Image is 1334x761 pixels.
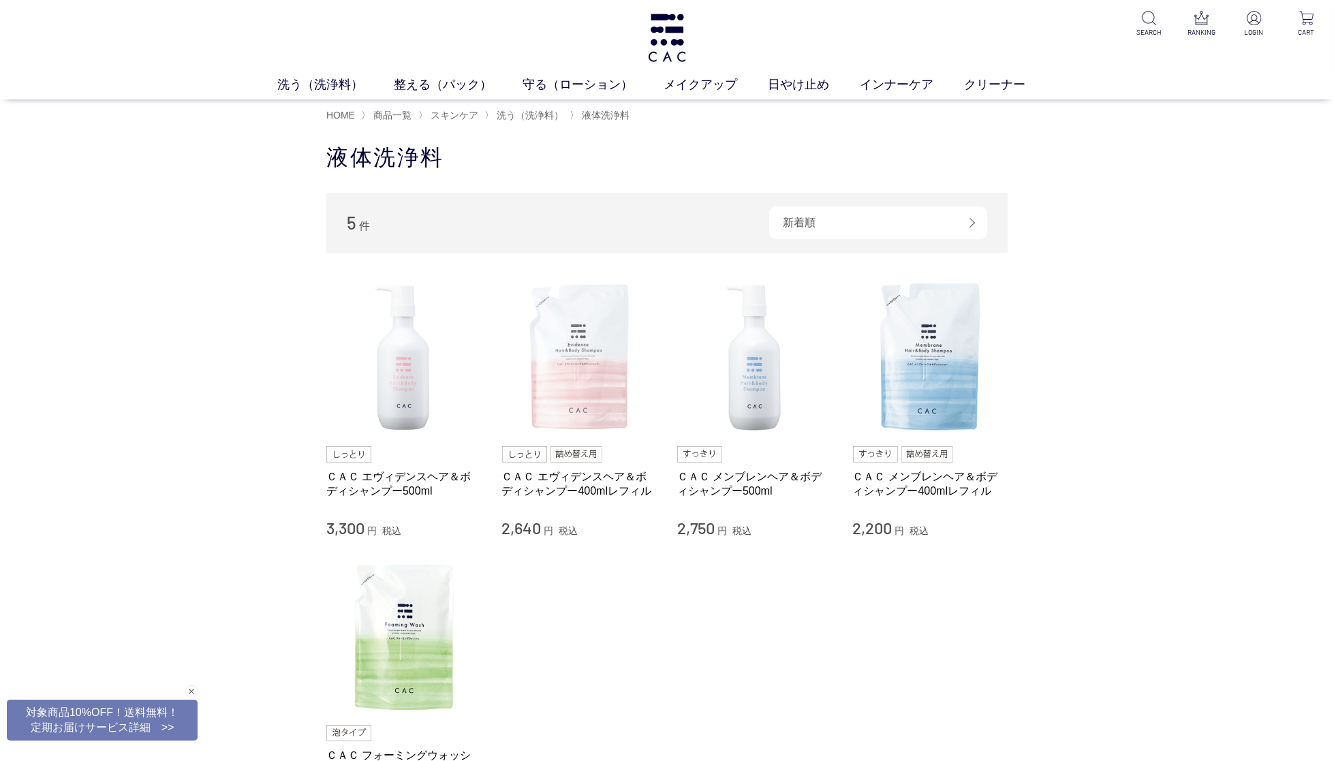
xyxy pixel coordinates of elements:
[373,110,412,121] span: 商品一覧
[359,220,370,232] span: 件
[347,212,356,233] span: 5
[965,76,1057,94] a: クリーナー
[860,76,965,94] a: インナーケア
[502,469,657,499] a: ＣＡＣ エヴィデンスヘア＆ボディシャンプー400mlレフィル
[646,14,689,62] img: logo
[1237,27,1271,37] p: LOGIN
[428,110,478,121] a: スキンケア
[1290,11,1323,37] a: CART
[853,469,1008,499] a: ＣＡＣ メンブレンヘア＆ボディシャンプー400mlレフィル
[910,525,929,536] span: 税込
[418,109,482,122] li: 〉
[582,110,630,121] span: 液体洗浄料
[361,109,415,122] li: 〉
[326,559,482,714] img: ＣＡＣ フォーミングウォッシュ400mlレフィル
[326,280,482,435] img: ＣＡＣ エヴィデンスヘア＆ボディシャンプー500ml
[502,446,547,463] img: しっとり
[367,525,377,536] span: 円
[1185,27,1218,37] p: RANKING
[1185,11,1218,37] a: RANKING
[326,518,364,538] span: 3,300
[494,110,563,121] a: 洗う（洗浄料）
[1237,11,1271,37] a: LOGIN
[579,110,630,121] a: 液体洗浄料
[853,280,1008,435] img: ＣＡＣ メンブレンヘア＆ボディシャンプー400mlレフィル
[550,446,603,463] img: 詰め替え用
[677,469,833,499] a: ＣＡＣ メンブレンヘア＆ボディシャンプー500ml
[278,76,394,94] a: 洗う（洗浄料）
[544,525,553,536] span: 円
[326,469,482,499] a: ＣＡＣ エヴィデンスヘア＆ボディシャンプー500ml
[523,76,664,94] a: 守る（ローション）
[677,518,715,538] span: 2,750
[382,525,401,536] span: 税込
[502,518,542,538] span: 2,640
[497,110,563,121] span: 洗う（洗浄料）
[484,109,567,122] li: 〉
[769,206,987,239] div: 新着順
[664,76,769,94] a: メイクアップ
[732,525,751,536] span: 税込
[853,518,893,538] span: 2,200
[570,109,633,122] li: 〉
[559,525,578,536] span: 税込
[769,76,860,94] a: 日やけ止め
[1290,27,1323,37] p: CART
[431,110,478,121] span: スキンケア
[717,525,727,536] span: 円
[326,725,371,741] img: 泡タイプ
[677,446,722,463] img: すっきり
[394,76,523,94] a: 整える（パック）
[853,446,898,463] img: すっきり
[502,280,657,435] img: ＣＡＣ エヴィデンスヘア＆ボディシャンプー400mlレフィル
[1132,27,1166,37] p: SEARCH
[677,280,833,435] img: ＣＡＣ メンブレンヘア＆ボディシャンプー500ml
[901,446,954,463] img: 詰め替え用
[326,143,1008,172] h1: 液体洗浄料
[1132,11,1166,37] a: SEARCH
[326,110,355,121] a: HOME
[371,110,412,121] a: 商品一覧
[326,446,371,463] img: しっとり
[895,525,904,536] span: 円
